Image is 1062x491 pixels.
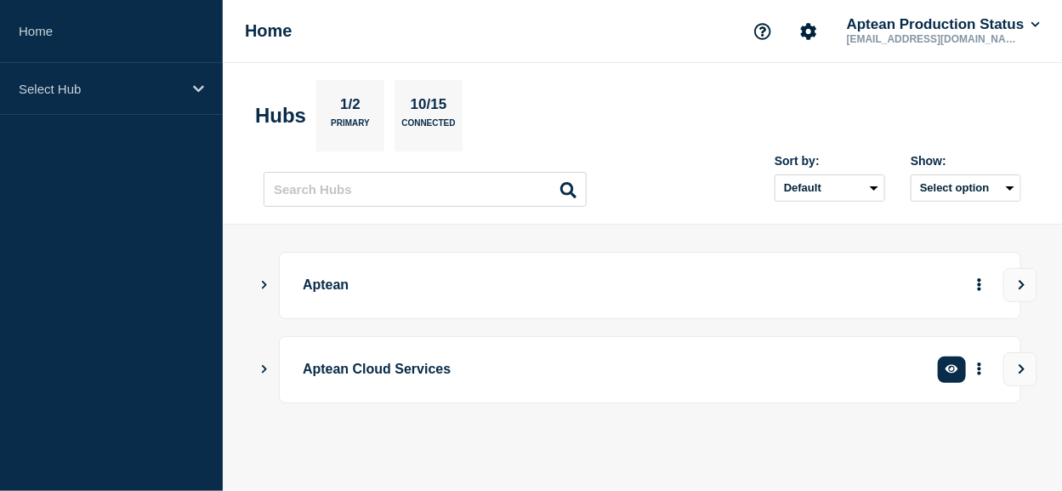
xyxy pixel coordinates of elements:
input: Search Hubs [264,172,587,207]
button: View [1003,268,1037,302]
button: View [1003,352,1037,386]
h1: Home [245,21,292,41]
p: Select Hub [19,82,182,96]
div: Show: [911,154,1021,168]
div: Sort by: [775,154,885,168]
h2: Hubs [255,104,306,128]
p: 10/15 [404,96,453,118]
button: More actions [968,270,991,301]
p: Aptean Cloud Services [303,354,898,385]
select: Sort by [775,174,885,202]
p: Connected [401,118,455,136]
button: Account settings [791,14,826,49]
button: Support [745,14,781,49]
button: Select option [911,174,1021,202]
button: Show Connected Hubs [260,363,269,376]
button: More actions [968,354,991,385]
button: Show Connected Hubs [260,279,269,292]
p: Primary [331,118,370,136]
button: Aptean Production Status [843,16,1043,33]
p: Aptean [303,270,898,301]
p: 1/2 [334,96,367,118]
p: [EMAIL_ADDRESS][DOMAIN_NAME] [843,33,1020,45]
